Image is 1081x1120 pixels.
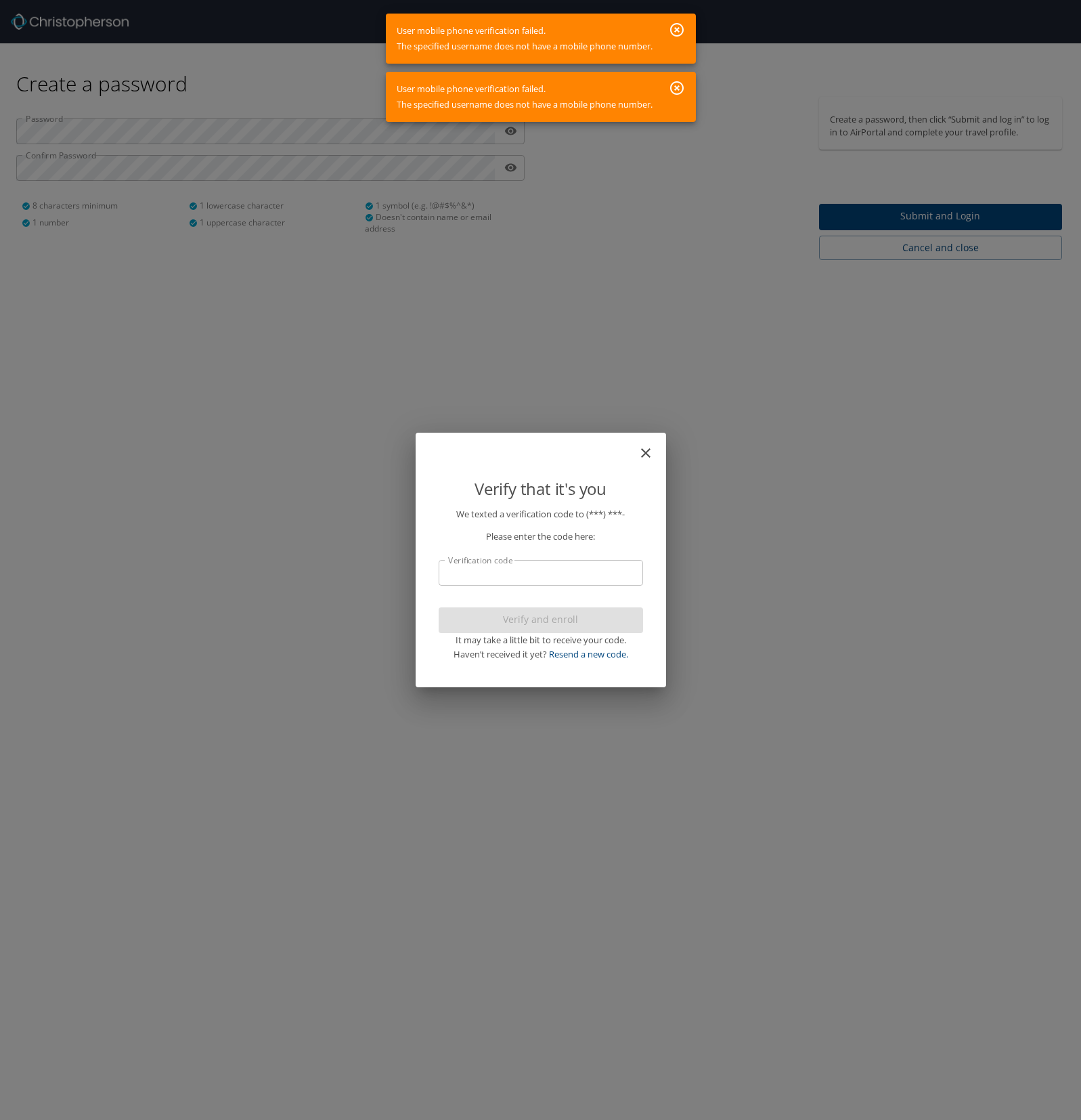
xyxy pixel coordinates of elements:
[549,648,628,660] a: Resend a new code.
[439,647,643,662] div: Haven’t received it yet?
[397,76,653,118] div: User mobile phone verification failed. The specified username does not have a mobile phone number.
[439,633,643,647] div: It may take a little bit to receive your code.
[439,476,643,502] p: Verify that it's you
[439,530,643,544] p: Please enter the code here:
[397,18,653,60] div: User mobile phone verification failed. The specified username does not have a mobile phone number.
[439,507,643,521] p: We texted a verification code to (***) ***-
[644,438,661,454] button: close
